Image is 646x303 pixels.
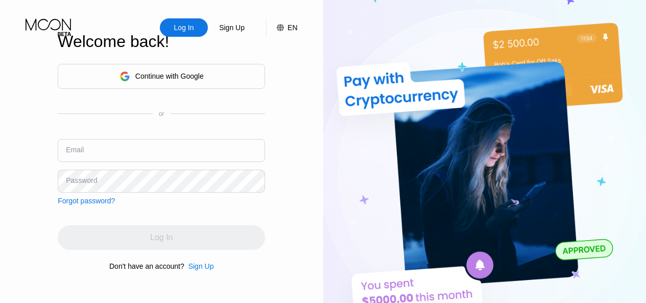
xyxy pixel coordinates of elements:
[184,262,214,270] div: Sign Up
[159,110,164,118] div: or
[109,262,184,270] div: Don't have an account?
[58,32,265,51] div: Welcome back!
[160,18,208,37] div: Log In
[66,146,84,154] div: Email
[208,18,256,37] div: Sign Up
[288,24,297,32] div: EN
[135,72,204,80] div: Continue with Google
[188,262,214,270] div: Sign Up
[266,18,297,37] div: EN
[58,197,115,205] div: Forgot password?
[58,64,265,89] div: Continue with Google
[66,176,97,184] div: Password
[218,22,246,33] div: Sign Up
[173,22,195,33] div: Log In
